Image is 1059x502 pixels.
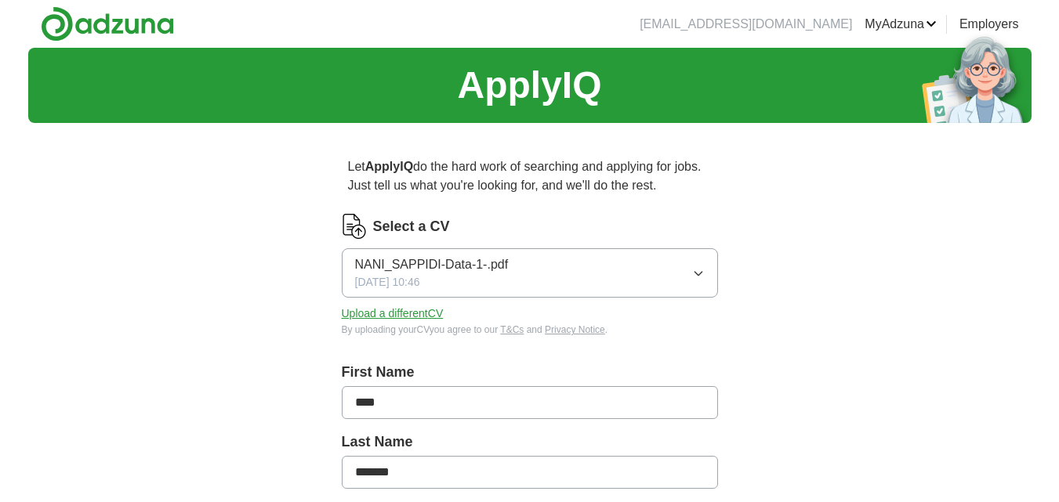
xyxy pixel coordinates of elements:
p: Let do the hard work of searching and applying for jobs. Just tell us what you're looking for, an... [342,151,718,201]
a: Privacy Notice [545,324,605,335]
label: Select a CV [373,216,450,237]
span: NANI_SAPPIDI-Data-1-.pdf [355,255,509,274]
li: [EMAIL_ADDRESS][DOMAIN_NAME] [640,15,852,34]
span: [DATE] 10:46 [355,274,420,291]
a: Employers [959,15,1019,34]
a: MyAdzuna [865,15,937,34]
div: By uploading your CV you agree to our and . [342,323,718,337]
button: Upload a differentCV [342,305,444,322]
label: First Name [342,362,718,383]
strong: ApplyIQ [365,160,413,173]
img: CV Icon [342,214,367,239]
label: Last Name [342,432,718,453]
a: T&Cs [500,324,524,335]
h1: ApplyIQ [457,57,601,114]
button: NANI_SAPPIDI-Data-1-.pdf[DATE] 10:46 [342,248,718,298]
img: Adzuna logo [41,6,174,42]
